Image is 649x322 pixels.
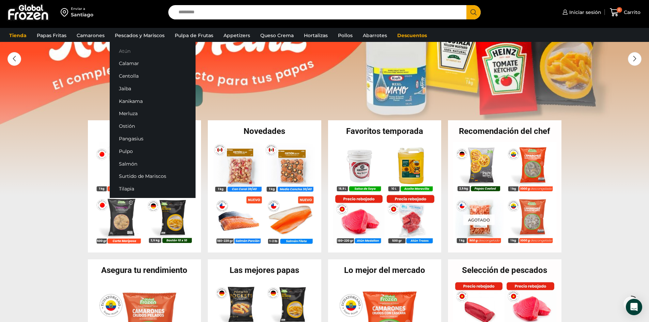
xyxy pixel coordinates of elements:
[71,6,93,11] div: Enviar a
[394,29,430,42] a: Descuentos
[111,29,168,42] a: Pescados y Mariscos
[110,157,196,170] a: Salmón
[328,127,442,135] h2: Favoritos temporada
[171,29,217,42] a: Pulpa de Frutas
[110,82,196,95] a: Jaiba
[463,215,495,225] p: Agotado
[110,145,196,157] a: Pulpo
[561,5,601,19] a: Iniciar sesión
[617,7,622,13] span: 0
[257,29,297,42] a: Queso Crema
[110,170,196,183] a: Surtido de Mariscos
[628,52,642,66] div: Next slide
[110,107,196,120] a: Merluza
[71,11,93,18] div: Santiago
[335,29,356,42] a: Pollos
[110,57,196,70] a: Calamar
[110,45,196,57] a: Atún
[208,127,321,135] h2: Novedades
[208,266,321,274] h2: Las mejores papas
[328,266,442,274] h2: Lo mejor del mercado
[88,127,201,135] h2: Lo más vendido
[626,299,642,315] div: Open Intercom Messenger
[73,29,108,42] a: Camarones
[61,6,71,18] img: address-field-icon.svg
[220,29,253,42] a: Appetizers
[110,120,196,133] a: Ostión
[6,29,30,42] a: Tienda
[300,29,331,42] a: Hortalizas
[568,9,601,16] span: Iniciar sesión
[110,183,196,195] a: Tilapia
[608,4,642,20] a: 0 Carrito
[466,5,481,19] button: Search button
[110,133,196,145] a: Pangasius
[622,9,640,16] span: Carrito
[448,127,561,135] h2: Recomendación del chef
[110,70,196,82] a: Centolla
[7,52,21,66] div: Previous slide
[359,29,390,42] a: Abarrotes
[88,266,201,274] h2: Asegura tu rendimiento
[448,266,561,274] h2: Selección de pescados
[110,95,196,107] a: Kanikama
[33,29,70,42] a: Papas Fritas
